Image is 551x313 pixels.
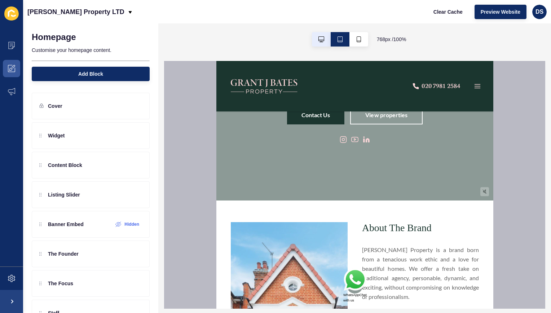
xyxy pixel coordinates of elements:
[481,8,520,16] span: Preview Website
[48,280,73,287] p: The Focus
[196,21,244,30] a: 020 7981 2584
[377,36,406,43] span: 768 px / 100 %
[48,162,82,169] p: Content Block
[205,21,244,30] div: 020 7981 2584
[127,207,150,232] img: whatsapp logo
[48,221,84,228] p: Banner Embed
[433,8,463,16] span: Clear Cache
[427,5,469,19] button: Clear Cache
[48,102,62,110] p: Cover
[146,161,263,173] h2: About The Brand
[134,45,206,63] a: View properties
[12,4,84,47] img: Company logo
[71,45,128,63] a: Contact Us
[535,8,543,16] span: DS
[475,5,526,19] button: Preview Website
[48,191,80,198] p: Listing Slider
[32,42,150,58] p: Customise your homepage content.
[32,67,150,81] button: Add Block
[27,3,124,21] p: [PERSON_NAME] Property LTD
[124,221,139,227] label: Hidden
[48,250,79,257] p: The Founder
[127,232,143,236] span: WhatsApp
[48,132,65,139] p: Widget
[78,70,103,78] span: Add Block
[127,232,150,241] span: Chat with us
[32,32,76,42] h1: Homepage
[3,103,274,135] div: Scroll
